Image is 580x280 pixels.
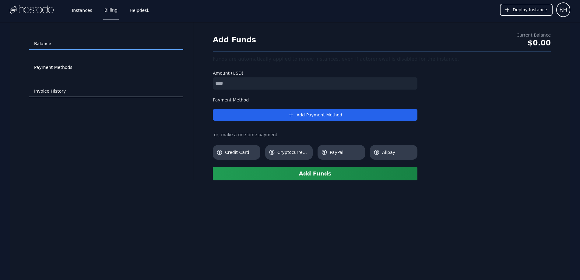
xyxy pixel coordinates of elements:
span: Alipay [382,149,414,155]
span: PayPal [330,149,361,155]
h1: Add Funds [213,35,256,45]
a: Payment Methods [29,62,183,73]
div: or, make a one time payment [213,132,417,138]
img: Logo [10,5,54,14]
button: Deploy Instance [500,4,553,16]
span: Deploy Instance [513,7,547,13]
span: Credit Card [225,149,257,155]
label: Amount (USD) [213,70,417,76]
div: $0.00 [516,38,551,48]
span: RH [559,5,567,14]
a: Balance [29,38,183,50]
div: Funds are automatically applied to renew instances, even if autorenewal is disabled for the insta... [213,55,551,63]
a: Invoice History [29,86,183,97]
button: User menu [556,2,570,17]
div: Current Balance [516,32,551,38]
label: Payment Method [213,97,417,103]
button: Add Payment Method [213,109,417,121]
button: Add Funds [213,167,417,180]
span: Cryptocurrency [277,149,309,155]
